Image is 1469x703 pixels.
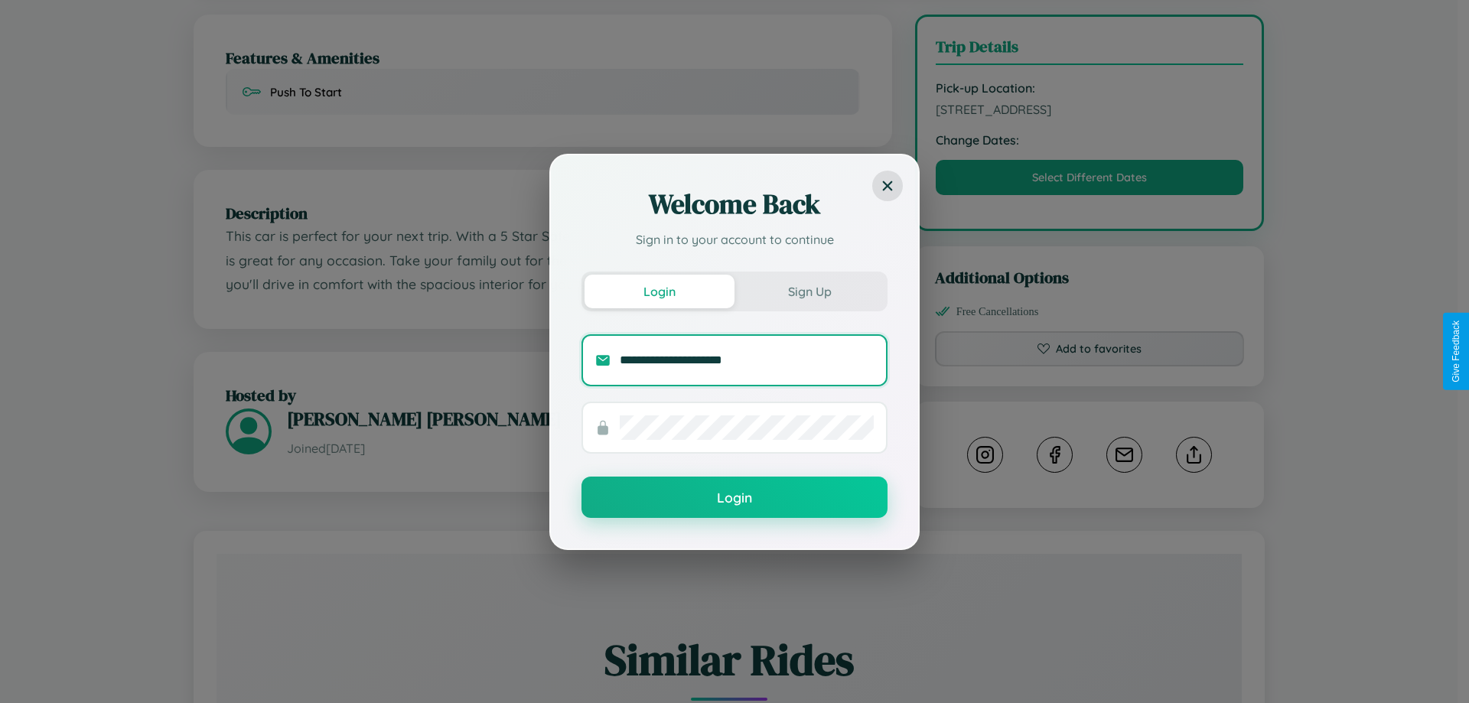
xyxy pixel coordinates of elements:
[585,275,734,308] button: Login
[581,230,888,249] p: Sign in to your account to continue
[1451,321,1461,382] div: Give Feedback
[734,275,884,308] button: Sign Up
[581,186,888,223] h2: Welcome Back
[581,477,888,518] button: Login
